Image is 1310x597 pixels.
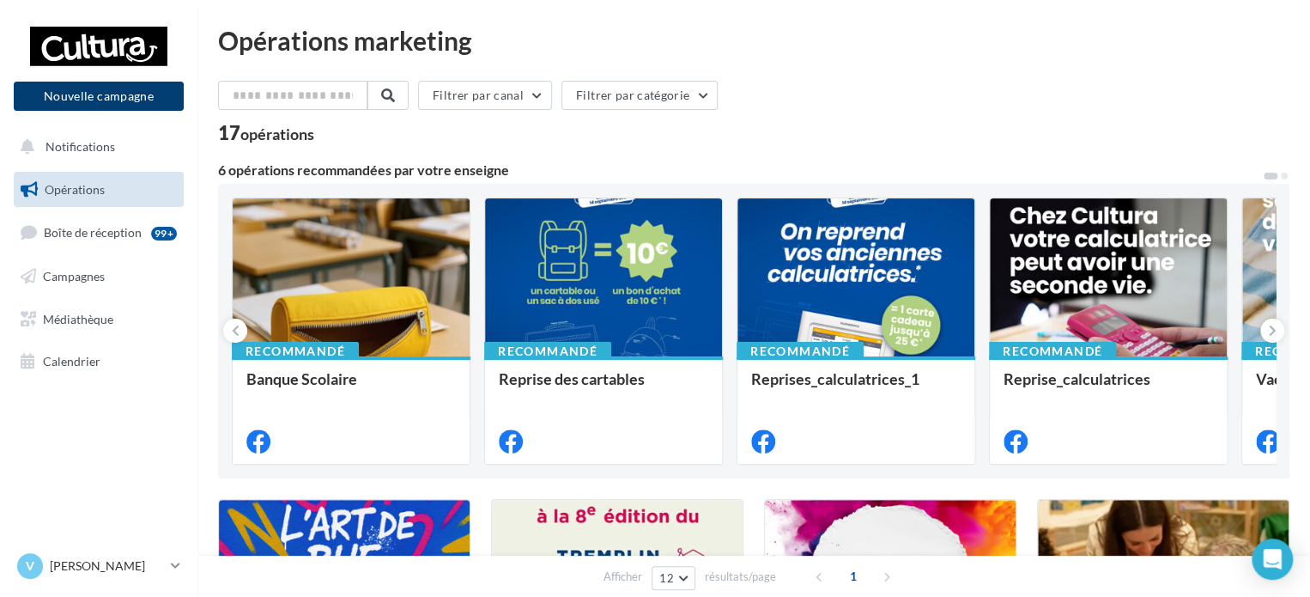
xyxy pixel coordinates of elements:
[1252,539,1293,580] div: Open Intercom Messenger
[246,370,456,405] div: Banque Scolaire
[10,302,187,338] a: Médiathèque
[751,370,961,405] div: Reprises_calculatrices_1
[218,27,1289,53] div: Opérations marketing
[10,344,187,380] a: Calendrier
[10,214,187,251] a: Boîte de réception99+
[1004,370,1213,405] div: Reprise_calculatrices
[26,557,34,575] span: V
[499,370,708,405] div: Reprise des cartables
[659,571,674,585] span: 12
[705,569,776,585] span: résultats/page
[652,566,695,590] button: 12
[43,311,113,326] span: Médiathèque
[45,182,105,197] span: Opérations
[561,81,718,110] button: Filtrer par catégorie
[484,342,611,361] div: Recommandé
[14,550,184,582] a: V [PERSON_NAME]
[43,354,100,369] span: Calendrier
[50,557,164,575] p: [PERSON_NAME]
[232,342,359,361] div: Recommandé
[10,129,180,165] button: Notifications
[218,124,314,143] div: 17
[44,225,142,240] span: Boîte de réception
[151,227,177,241] div: 99+
[218,163,1262,177] div: 6 opérations recommandées par votre enseigne
[840,563,867,590] span: 1
[10,172,187,208] a: Opérations
[418,81,552,110] button: Filtrer par canal
[989,342,1116,361] div: Recommandé
[737,342,864,361] div: Recommandé
[43,269,105,283] span: Campagnes
[45,139,115,154] span: Notifications
[603,569,642,585] span: Afficher
[240,126,314,142] div: opérations
[10,259,187,295] a: Campagnes
[14,82,184,111] button: Nouvelle campagne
